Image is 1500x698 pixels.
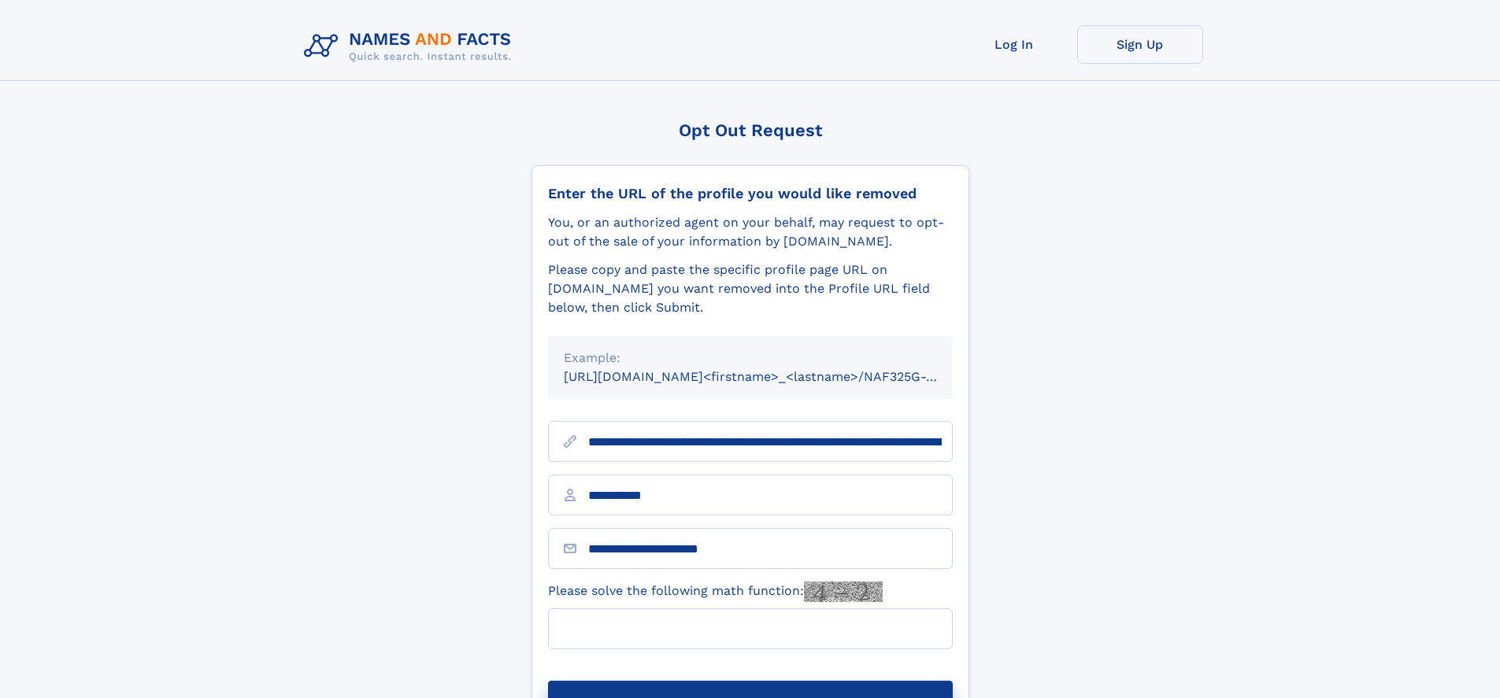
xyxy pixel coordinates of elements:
[1077,25,1203,64] a: Sign Up
[548,185,953,202] div: Enter the URL of the profile you would like removed
[298,25,524,68] img: Logo Names and Facts
[531,120,969,140] div: Opt Out Request
[548,213,953,251] div: You, or an authorized agent on your behalf, may request to opt-out of the sale of your informatio...
[564,349,937,367] div: Example:
[548,582,883,602] label: Please solve the following math function:
[548,260,953,317] div: Please copy and paste the specific profile page URL on [DOMAIN_NAME] you want removed into the Pr...
[951,25,1077,64] a: Log In
[564,369,983,384] small: [URL][DOMAIN_NAME]<firstname>_<lastname>/NAF325G-xxxxxxxx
